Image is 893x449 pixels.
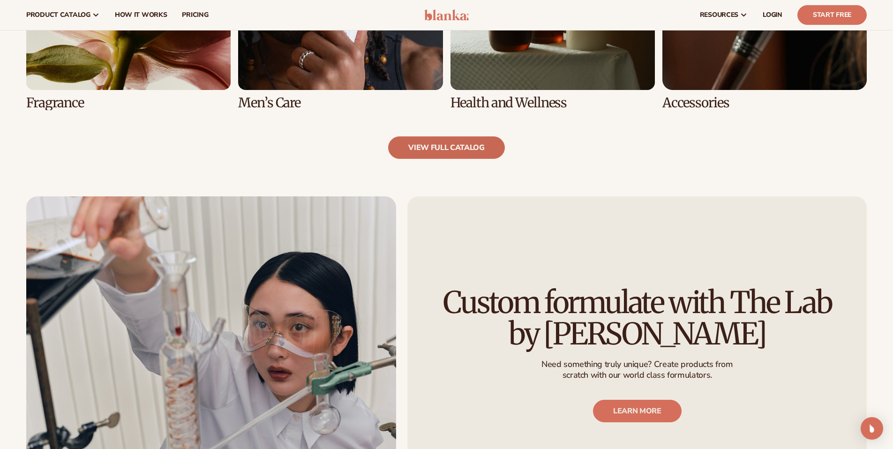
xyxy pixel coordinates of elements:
[763,11,782,19] span: LOGIN
[115,11,167,19] span: How It Works
[182,11,208,19] span: pricing
[541,370,733,381] p: scratch with our world class formulators.
[26,11,90,19] span: product catalog
[700,11,738,19] span: resources
[434,286,841,349] h2: Custom formulate with The Lab by [PERSON_NAME]
[797,5,867,25] a: Start Free
[424,9,469,21] img: logo
[593,400,681,422] a: LEARN MORE
[541,359,733,370] p: Need something truly unique? Create products from
[861,417,883,440] div: Open Intercom Messenger
[388,136,505,159] a: view full catalog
